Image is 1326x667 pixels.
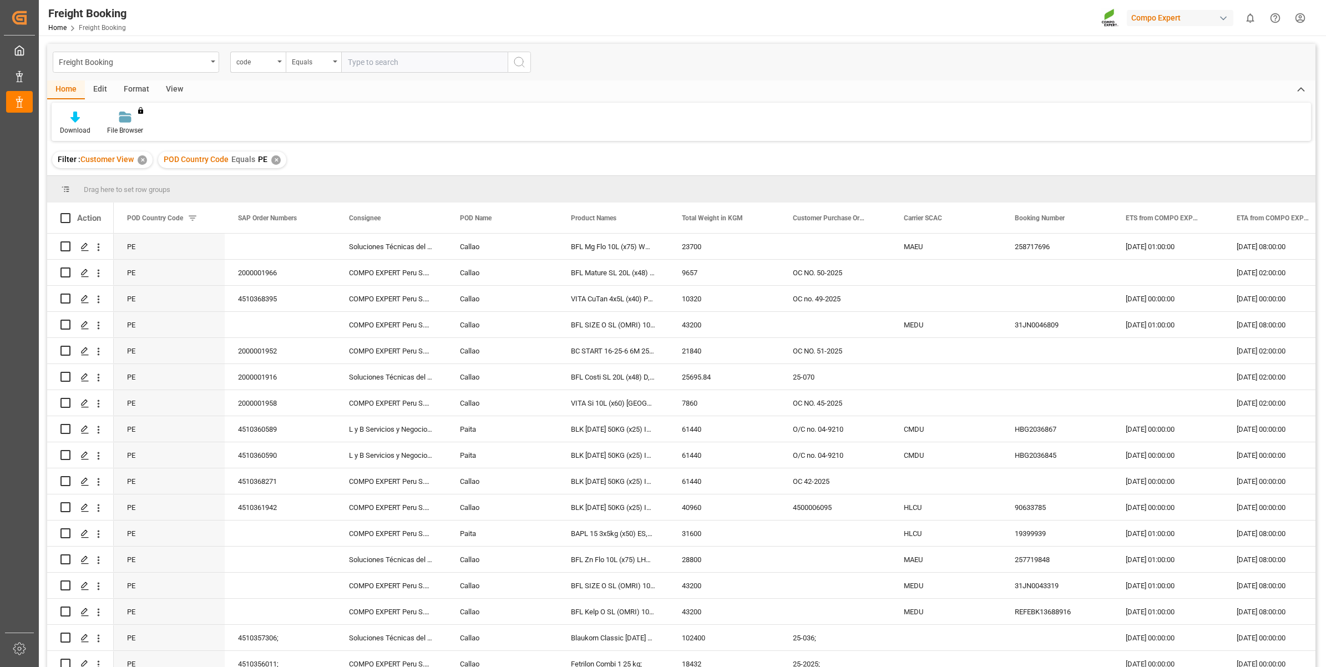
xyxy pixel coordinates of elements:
div: L y B Servicios y Negocios Generale [336,442,447,468]
div: COMPO EXPERT Peru S.R.L., CE_PERU [336,260,447,285]
div: 25695.84 [669,364,780,390]
div: 102400 [669,625,780,650]
div: PE [114,494,225,520]
div: PE [114,625,225,650]
div: 7860 [669,390,780,416]
div: BFL Mg Flo 10L (x75) WW (LS) [GEOGRAPHIC_DATA] [558,234,669,259]
button: Help Center [1263,6,1288,31]
div: 2000001952 [225,338,336,363]
div: Callao [447,494,558,520]
div: 90633785 [1001,494,1112,520]
div: [DATE] 00:00:00 [1112,494,1223,520]
span: ETS from COMPO EXPERT [1126,214,1200,222]
div: 43200 [669,573,780,598]
div: 25-070 [780,364,890,390]
div: 258717696 [1001,234,1112,259]
div: BFL Zn Flo 10L (x75) LHM WW (LS) [GEOGRAPHIC_DATA] [558,547,669,572]
div: Callao [447,468,558,494]
div: PE [114,364,225,390]
div: 43200 [669,312,780,337]
button: search button [508,52,531,73]
div: Callao [447,286,558,311]
div: [DATE] 00:00:00 [1112,416,1223,442]
div: Action [77,213,101,223]
span: SAP Order Numbers [238,214,297,222]
div: Format [115,80,158,99]
div: Callao [447,573,558,598]
div: ✕ [271,155,281,165]
div: Compo Expert [1127,10,1233,26]
div: Press SPACE to select this row. [47,364,114,390]
div: Callao [447,599,558,624]
div: 19399939 [1001,521,1112,546]
div: OC NO. 51-2025 [780,338,890,363]
div: Press SPACE to select this row. [47,312,114,338]
div: BLK [DATE] 50KG (x25) INT MTO [558,416,669,442]
div: 43200 [669,599,780,624]
div: 4510360590 [225,442,336,468]
div: PE [114,547,225,572]
div: 61440 [669,468,780,494]
div: MEDU [890,573,1001,598]
div: Callao [447,625,558,650]
div: [DATE] 00:00:00 [1112,468,1223,494]
div: BLK [DATE] 50KG (x25) INT MTO [558,442,669,468]
span: ETA from COMPO EXPERT [1237,214,1311,222]
div: Callao [447,390,558,416]
div: Blaukorn Classic [DATE] 50 kg; [558,625,669,650]
div: BFL Mature SL 20L (x48) CL MTO;BFL OSMOPROTECT SL 10L (x60) PE MTO (25) [558,260,669,285]
div: 25-036; [780,625,890,650]
div: Callao [447,234,558,259]
div: Callao [447,260,558,285]
div: Press SPACE to select this row. [47,468,114,494]
span: Total Weight in KGM [682,214,743,222]
div: Press SPACE to select this row. [47,416,114,442]
div: BFL Costi SL 20L (x48) D,A,CH,EN [558,364,669,390]
div: Press SPACE to select this row. [47,442,114,468]
div: HLCU [890,494,1001,520]
div: HBG2036867 [1001,416,1112,442]
div: O/C no. 04-9210 [780,442,890,468]
div: PE [114,468,225,494]
div: Freight Booking [48,5,126,22]
span: Customer Purchase Order Numbers [793,214,867,222]
div: BFL Kelp O SL (OMRI) 1000L IBC PE; [558,599,669,624]
div: 4510368395 [225,286,336,311]
div: Download [60,125,90,135]
div: MEDU [890,312,1001,337]
span: Equals [231,155,255,164]
div: Edit [85,80,115,99]
div: Paita [447,442,558,468]
div: Paita [447,416,558,442]
div: 2000001916 [225,364,336,390]
div: 4510361942 [225,494,336,520]
div: PE [114,390,225,416]
div: Callao [447,338,558,363]
div: [DATE] 01:00:00 [1112,234,1223,259]
div: COMPO EXPERT Peru S.R.L. [336,468,447,494]
img: Screenshot%202023-09-29%20at%2010.02.21.png_1712312052.png [1101,8,1119,28]
div: OC NO. 45-2025 [780,390,890,416]
div: Press SPACE to select this row. [47,599,114,625]
div: PE [114,521,225,546]
button: open menu [53,52,219,73]
div: OC no. 49-2025 [780,286,890,311]
div: Press SPACE to select this row. [47,234,114,260]
div: PE [114,599,225,624]
div: REFEBK13688916 [1001,599,1112,624]
div: 257719848 [1001,547,1112,572]
div: 31JN0043319 [1001,573,1112,598]
div: 31600 [669,521,780,546]
button: show 0 new notifications [1238,6,1263,31]
div: VITA CuTan 4x5L (x40) PE;VITA TanEx 4x5L (x40) PE [558,286,669,311]
div: Soluciones Técnicas del Agro S.A.C. [336,234,447,259]
div: Freight Booking [59,54,207,68]
div: COMPO EXPERT Peru S.R.L. [336,286,447,311]
div: 40960 [669,494,780,520]
div: [DATE] 00:00:00 [1112,442,1223,468]
div: BLK [DATE] 50KG (x25) INT [558,494,669,520]
div: 4510368271 [225,468,336,494]
div: BLK [DATE] 50KG (x25) INT [558,468,669,494]
div: OC NO. 50-2025 [780,260,890,285]
span: Customer View [80,155,134,164]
